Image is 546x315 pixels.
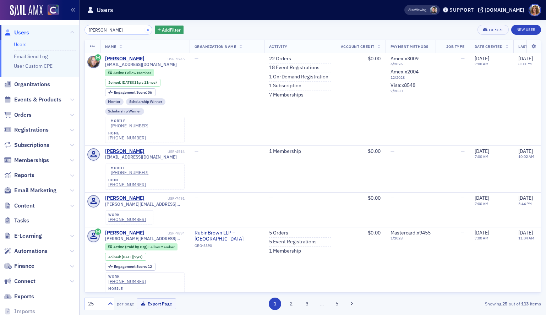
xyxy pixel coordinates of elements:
span: RubinBrown LLP – Denver [195,230,259,242]
span: Engagement Score : [114,90,148,95]
span: Pamela Galey-Coleman [430,6,437,14]
time: 7:00 AM [475,201,488,206]
span: — [195,55,198,62]
span: Organization Name [195,44,236,49]
label: per page [117,300,134,307]
span: Exports [14,293,34,300]
span: $0.00 [368,55,381,62]
span: [DATE] [475,55,489,62]
div: mobile [111,166,148,170]
div: Mentor [105,98,124,105]
span: Active [113,70,125,75]
span: Registrations [14,126,49,134]
span: 12 / 2028 [391,75,431,80]
a: Users [4,29,29,37]
span: Mastercard : x9455 [391,230,431,236]
div: work [108,275,146,279]
button: Export Page [137,298,176,309]
div: [PHONE_NUMBER] [111,170,148,175]
span: [DATE] [122,254,133,259]
span: 6 / 2026 [391,62,431,66]
span: Active (Paid by Org) [113,244,148,249]
a: Events & Products [4,96,61,104]
div: Scholarship Winner [105,108,144,115]
a: [PHONE_NUMBER] [108,291,146,296]
span: Name [105,44,116,49]
a: Exports [4,293,34,300]
div: USR-4516 [146,149,185,154]
a: Reports [4,171,34,179]
span: Viewing [408,7,426,12]
div: Active: Active: Fellow Member [105,69,154,76]
div: home [108,131,146,136]
span: $0.00 [368,195,381,201]
a: [PERSON_NAME] [105,148,144,155]
span: Add Filter [162,27,181,33]
div: USR-9894 [146,231,185,236]
div: Engagement Score: 56 [105,88,155,96]
span: [EMAIL_ADDRESS][DOMAIN_NAME] [105,62,177,67]
span: [DATE] [122,80,133,85]
time: 5:44 PM [518,201,532,206]
div: (9yrs) [122,255,143,259]
a: Active Fellow Member [108,70,151,75]
button: 5 [331,298,343,310]
span: [DATE] [518,55,533,62]
span: [DATE] [475,195,489,201]
div: 25 [88,300,104,308]
span: Last Updated [518,44,546,49]
span: [PERSON_NAME][EMAIL_ADDRESS][PERSON_NAME][DOMAIN_NAME] [105,201,185,207]
span: Tasks [14,217,29,225]
span: $0.00 [368,230,381,236]
a: Organizations [4,81,50,88]
div: ORG-3390 [195,243,259,250]
a: [PHONE_NUMBER] [111,123,148,128]
span: Payment Methods [391,44,428,49]
span: Events & Products [14,96,61,104]
a: [PHONE_NUMBER] [108,217,146,222]
a: [PERSON_NAME] [105,56,144,62]
div: Export [489,28,503,32]
time: 7:00 AM [475,236,488,241]
strong: 25 [501,300,509,307]
button: Export [477,25,508,35]
img: SailAMX [48,5,59,16]
span: [DATE] [475,230,489,236]
span: Orders [14,111,32,119]
span: Joined : [108,255,122,259]
time: 11:04 AM [518,236,534,241]
a: SailAMX [10,5,43,16]
button: × [145,26,151,33]
div: 56 [114,90,152,94]
div: USR-5245 [146,57,185,61]
span: $0.00 [368,148,381,154]
a: Email Marketing [4,187,56,194]
span: Amex : x2004 [391,68,419,75]
span: — [461,55,465,62]
span: Account Credit [341,44,375,49]
a: Content [4,202,35,210]
span: Finance [14,262,34,270]
span: Amex : x3009 [391,55,419,62]
span: [DATE] [518,230,533,236]
span: [DATE] [475,148,489,154]
a: 5 Event Registrations [269,239,317,245]
span: … [317,300,327,307]
span: [DATE] [518,195,533,201]
a: 5 Orders [269,230,288,236]
span: Job Type [446,44,465,49]
a: Automations [4,247,48,255]
span: — [391,195,394,201]
div: mobile [108,287,146,291]
span: Joined : [108,80,122,85]
a: 22 Orders [269,56,291,62]
a: [PERSON_NAME] [105,230,144,236]
a: E-Learning [4,232,42,240]
div: (11yrs 11mos) [122,80,157,85]
a: RubinBrown LLP – [GEOGRAPHIC_DATA] [195,230,259,242]
a: Email Send Log [14,53,48,60]
span: — [461,148,465,154]
a: Active (Paid by Org) Fellow Member [108,245,174,249]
